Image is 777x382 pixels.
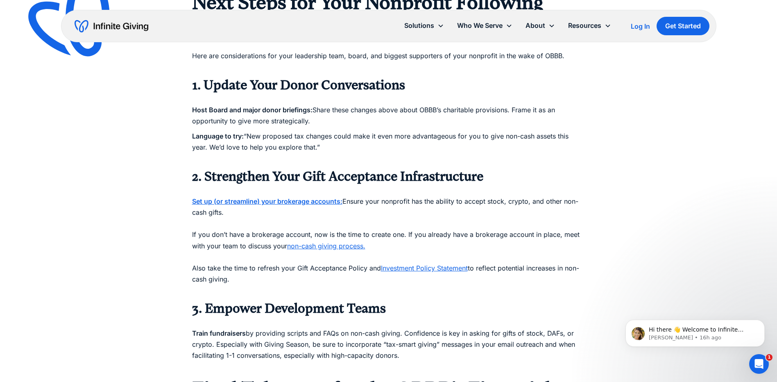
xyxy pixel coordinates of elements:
p: by providing scripts and FAQs on non-cash giving. Confidence is key in asking for gifts of stock,... [192,317,585,373]
p: “New proposed tax changes could make it even more advantageous for you to give non-cash assets th... [192,131,585,164]
a: Investment Policy Statement [381,264,468,272]
p: Share these changes above about OBBB’s charitable provisions. Frame it as an opportunity to give ... [192,93,585,127]
div: Resources [568,20,601,31]
div: Solutions [404,20,434,31]
strong: Train fundraisers [192,329,246,337]
div: Log In [631,23,650,30]
a: Get Started [657,17,709,35]
div: Solutions [398,17,451,34]
strong: 3. Empower Development Teams [192,301,386,316]
a: non-cash giving process. [287,242,365,250]
strong: 2. Strengthen Your Gift Acceptance Infrastructure [192,169,483,184]
strong: Language to try: [192,132,244,140]
div: Who We Serve [451,17,519,34]
iframe: Intercom notifications message [613,302,777,360]
p: Here are considerations for your leadership team, board, and biggest supporters of your nonprofit... [192,39,585,73]
iframe: Intercom live chat [749,354,769,374]
a: Log In [631,21,650,31]
p: Ensure your nonprofit has the ability to accept stock, crypto, and other non-cash gifts. If you d... [192,185,585,296]
strong: Host Board and major donor briefings: [192,106,313,114]
a: Set up (or streamline) your brokerage accounts: [192,197,342,205]
strong: 1. Update Your Donor Conversations [192,77,405,93]
div: About [519,17,562,34]
div: Who We Serve [457,20,503,31]
div: Resources [562,17,618,34]
span: 1 [766,354,772,361]
div: About [526,20,545,31]
a: home [75,20,148,33]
